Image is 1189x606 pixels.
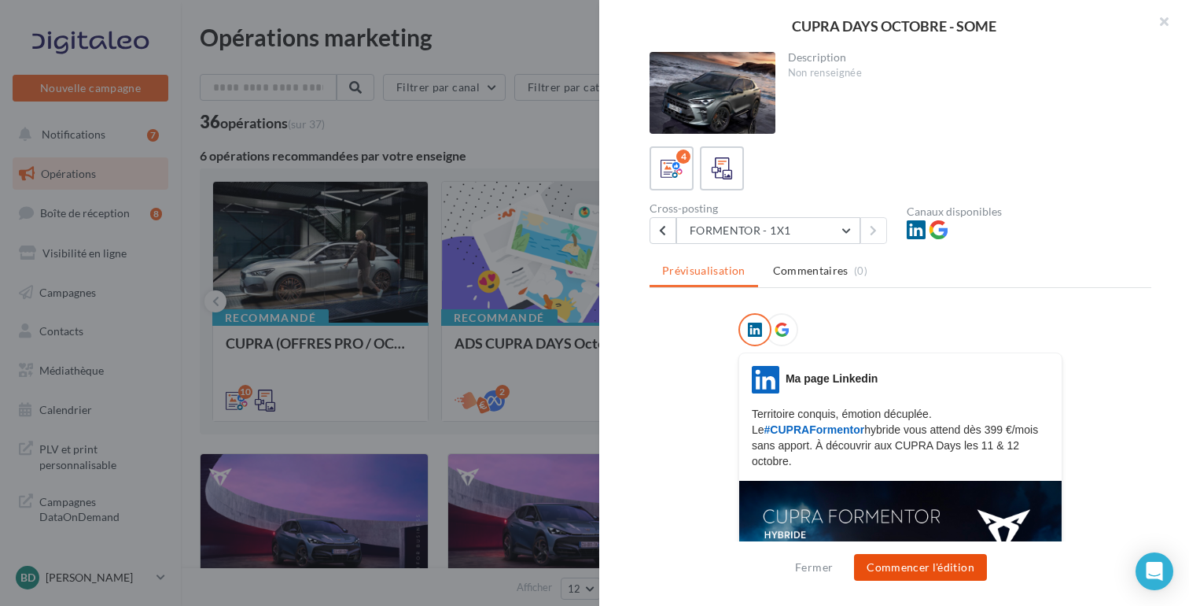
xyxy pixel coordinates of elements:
[907,206,1151,217] div: Canaux disponibles
[789,558,839,577] button: Fermer
[676,150,690,164] div: 4
[1136,552,1173,590] div: Open Intercom Messenger
[764,423,865,436] span: #CUPRAFormentor
[788,66,1139,80] div: Non renseignée
[773,263,848,279] span: Commentaires
[752,406,1049,469] p: Territoire conquis, émotion décuplée. Le hybride vous attend dès 399 €/mois sans apport. À découv...
[854,264,867,277] span: (0)
[786,371,878,386] div: Ma page Linkedin
[676,217,860,244] button: FORMENTOR - 1X1
[650,203,894,214] div: Cross-posting
[624,19,1164,33] div: CUPRA DAYS OCTOBRE - SOME
[788,52,1139,63] div: Description
[854,554,987,581] button: Commencer l'édition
